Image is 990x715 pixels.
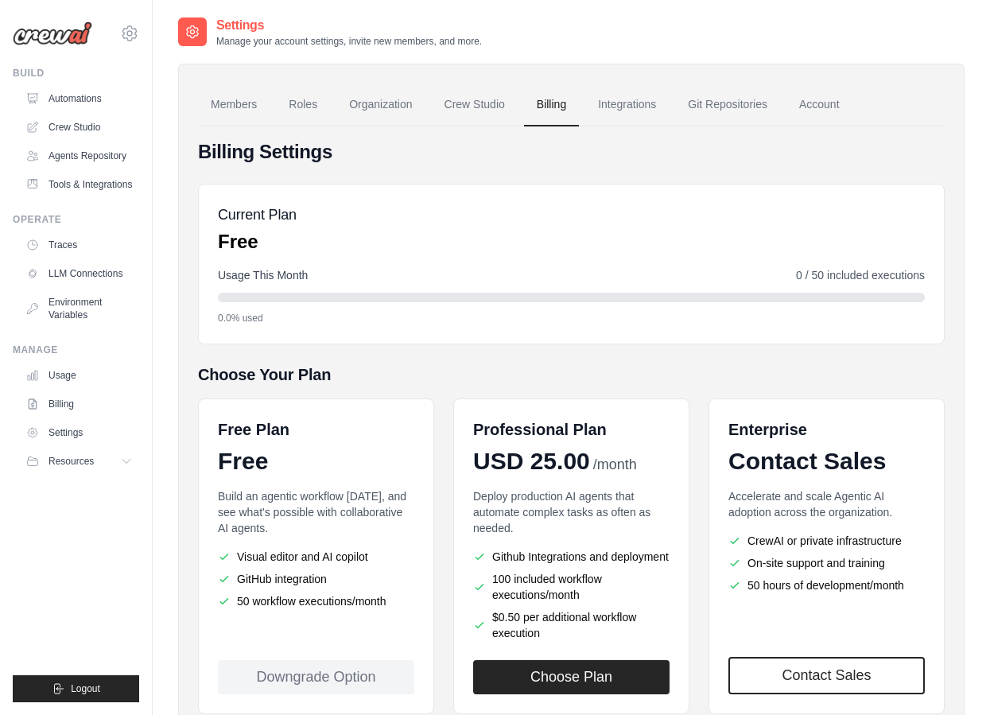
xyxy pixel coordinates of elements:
a: Members [198,84,270,126]
p: Accelerate and scale Agentic AI adoption across the organization. [728,488,925,520]
a: LLM Connections [19,261,139,286]
a: Crew Studio [19,115,139,140]
a: Agents Repository [19,143,139,169]
span: USD 25.00 [473,447,590,476]
div: Contact Sales [728,447,925,476]
a: Traces [19,232,139,258]
li: 50 hours of development/month [728,577,925,593]
a: Billing [19,391,139,417]
li: Github Integrations and deployment [473,549,670,565]
li: CrewAI or private infrastructure [728,533,925,549]
h4: Billing Settings [198,139,945,165]
span: 0 / 50 included executions [796,267,925,283]
span: 0.0% used [218,312,263,324]
p: Build an agentic workflow [DATE], and see what's possible with collaborative AI agents. [218,488,414,536]
a: Contact Sales [728,657,925,694]
a: Billing [524,84,579,126]
div: Downgrade Option [218,660,414,694]
a: Automations [19,86,139,111]
h6: Free Plan [218,418,289,441]
p: Manage your account settings, invite new members, and more. [216,35,482,48]
li: $0.50 per additional workflow execution [473,609,670,641]
button: Logout [13,675,139,702]
li: Visual editor and AI copilot [218,549,414,565]
h2: Settings [216,16,482,35]
div: Build [13,67,139,80]
h6: Enterprise [728,418,925,441]
a: Account [786,84,852,126]
span: /month [593,454,637,476]
span: Usage This Month [218,267,308,283]
h5: Choose Your Plan [198,363,945,386]
a: Settings [19,420,139,445]
p: Deploy production AI agents that automate complex tasks as often as needed. [473,488,670,536]
h5: Current Plan [218,204,297,226]
a: Roles [276,84,330,126]
span: Resources [49,455,94,468]
a: Tools & Integrations [19,172,139,197]
div: Free [218,447,414,476]
li: GitHub integration [218,571,414,587]
div: Operate [13,213,139,226]
a: Crew Studio [432,84,518,126]
button: Choose Plan [473,660,670,694]
li: On-site support and training [728,555,925,571]
p: Free [218,229,297,255]
a: Organization [336,84,425,126]
li: 100 included workflow executions/month [473,571,670,603]
a: Environment Variables [19,289,139,328]
span: Logout [71,682,100,695]
a: Usage [19,363,139,388]
h6: Professional Plan [473,418,607,441]
button: Resources [19,449,139,474]
div: Manage [13,344,139,356]
a: Integrations [585,84,669,126]
li: 50 workflow executions/month [218,593,414,609]
img: Logo [13,21,92,45]
a: Git Repositories [675,84,780,126]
